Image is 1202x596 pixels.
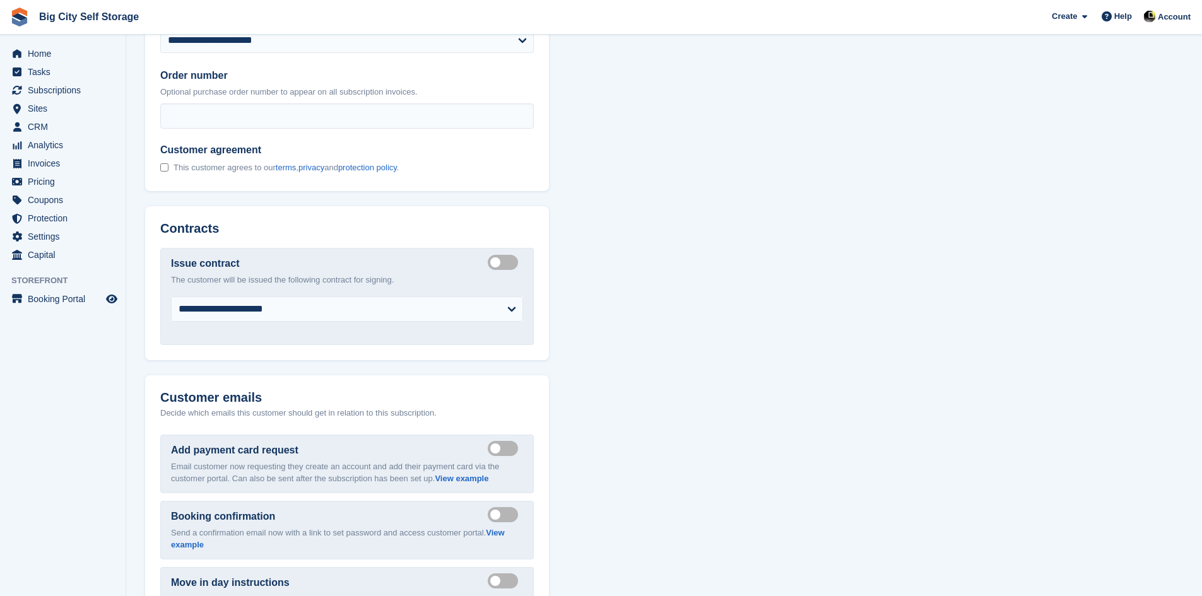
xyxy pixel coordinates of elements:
[171,256,239,271] label: Issue contract
[160,407,534,419] p: Decide which emails this customer should get in relation to this subscription.
[1143,10,1156,23] img: Patrick Nevin
[171,575,290,590] label: Move in day instructions
[6,246,119,264] a: menu
[6,81,119,99] a: menu
[174,163,399,173] span: This customer agrees to our , and .
[28,136,103,154] span: Analytics
[1052,10,1077,23] span: Create
[28,155,103,172] span: Invoices
[160,68,534,83] label: Order number
[171,509,275,524] label: Booking confirmation
[28,246,103,264] span: Capital
[488,448,523,450] label: Send payment card request email
[488,514,523,516] label: Send booking confirmation email
[28,63,103,81] span: Tasks
[6,209,119,227] a: menu
[160,390,534,405] h2: Customer emails
[11,274,126,287] span: Storefront
[104,291,119,307] a: Preview store
[28,45,103,62] span: Home
[28,100,103,117] span: Sites
[435,474,488,483] a: View example
[171,527,523,551] p: Send a confirmation email now with a link to set password and access customer portal.
[338,163,397,172] a: protection policy
[160,163,168,172] input: Customer agreement This customer agrees to ourterms,privacyandprotection policy.
[171,274,523,286] p: The customer will be issued the following contract for signing.
[6,173,119,190] a: menu
[10,8,29,26] img: stora-icon-8386f47178a22dfd0bd8f6a31ec36ba5ce8667c1dd55bd0f319d3a0aa187defe.svg
[6,136,119,154] a: menu
[171,528,505,550] a: View example
[6,45,119,62] a: menu
[6,63,119,81] a: menu
[34,6,144,27] a: Big City Self Storage
[1158,11,1191,23] span: Account
[6,155,119,172] a: menu
[28,118,103,136] span: CRM
[28,290,103,308] span: Booking Portal
[28,191,103,209] span: Coupons
[171,443,298,458] label: Add payment card request
[488,580,523,582] label: Send move in day email
[6,290,119,308] a: menu
[160,221,534,236] h2: Contracts
[28,173,103,190] span: Pricing
[1114,10,1132,23] span: Help
[28,209,103,227] span: Protection
[160,144,399,156] span: Customer agreement
[160,86,534,98] p: Optional purchase order number to appear on all subscription invoices.
[171,460,523,485] p: Email customer now requesting they create an account and add their payment card via the customer ...
[6,191,119,209] a: menu
[298,163,324,172] a: privacy
[6,100,119,117] a: menu
[6,228,119,245] a: menu
[488,261,523,263] label: Create integrated contract
[6,118,119,136] a: menu
[28,228,103,245] span: Settings
[28,81,103,99] span: Subscriptions
[276,163,297,172] a: terms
